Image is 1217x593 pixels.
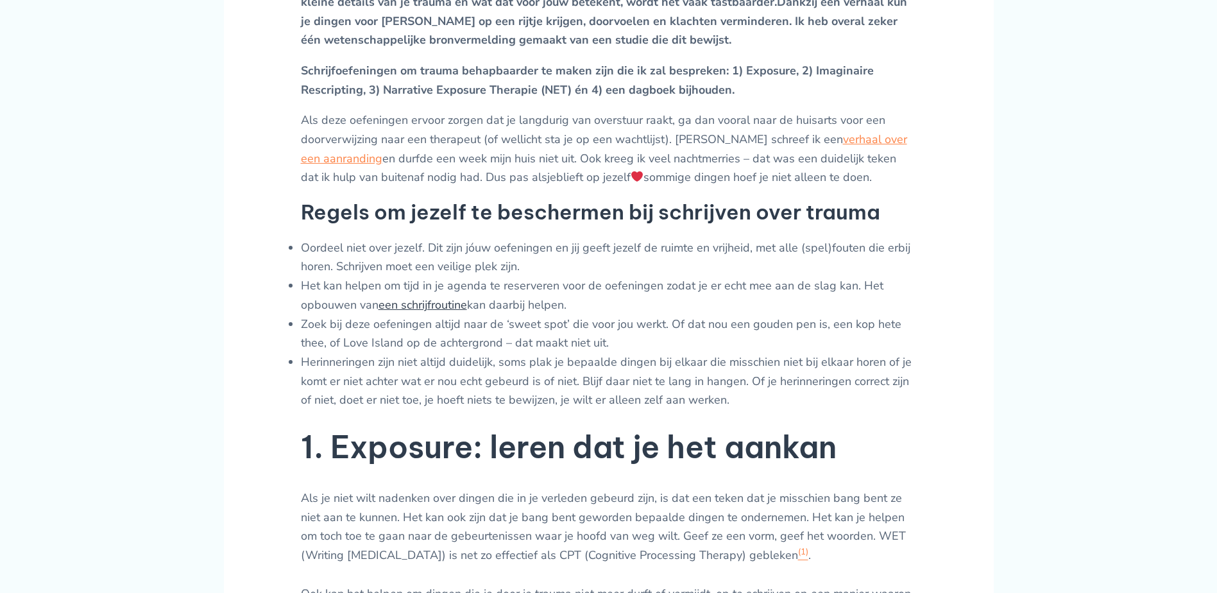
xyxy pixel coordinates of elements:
sup: (1) [798,546,808,558]
strong: Schrijfoefeningen om trauma behapbaarder te maken zijn die ik zal bespreken: 1) Exposure, 2) Imag... [301,63,874,98]
li: Zoek bij deze oefeningen altijd naar de ‘sweet spot’ die voor jou werkt. Of dat nou een gouden pe... [301,315,917,353]
img: ❤ [631,171,643,182]
li: Herinneringen zijn niet altijd duidelijk, soms plak je bepaalde dingen bij elkaar die misschien n... [301,353,917,410]
a: (1) [798,547,808,563]
h3: Regels om jezelf te beschermen bij schrijven over trauma [301,199,917,226]
a: verhaal over een aanranding [301,132,907,166]
li: Het kan helpen om tijd in je agenda te reserveren voor de oefeningen zodat je er echt mee aan de ... [301,277,917,314]
p: Als deze oefeningen ervoor zorgen dat je langdurig van overstuur raakt, ga dan vooral naar de hui... [301,111,917,187]
li: Oordeel niet over jezelf. Dit zijn jóuw oefeningen en jij geeft jezelf de ruimte en vrijheid, met... [301,239,917,277]
h2: 1. Exposure: leren dat je het aankan [301,427,917,467]
a: een schrijfroutine [379,297,467,313]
